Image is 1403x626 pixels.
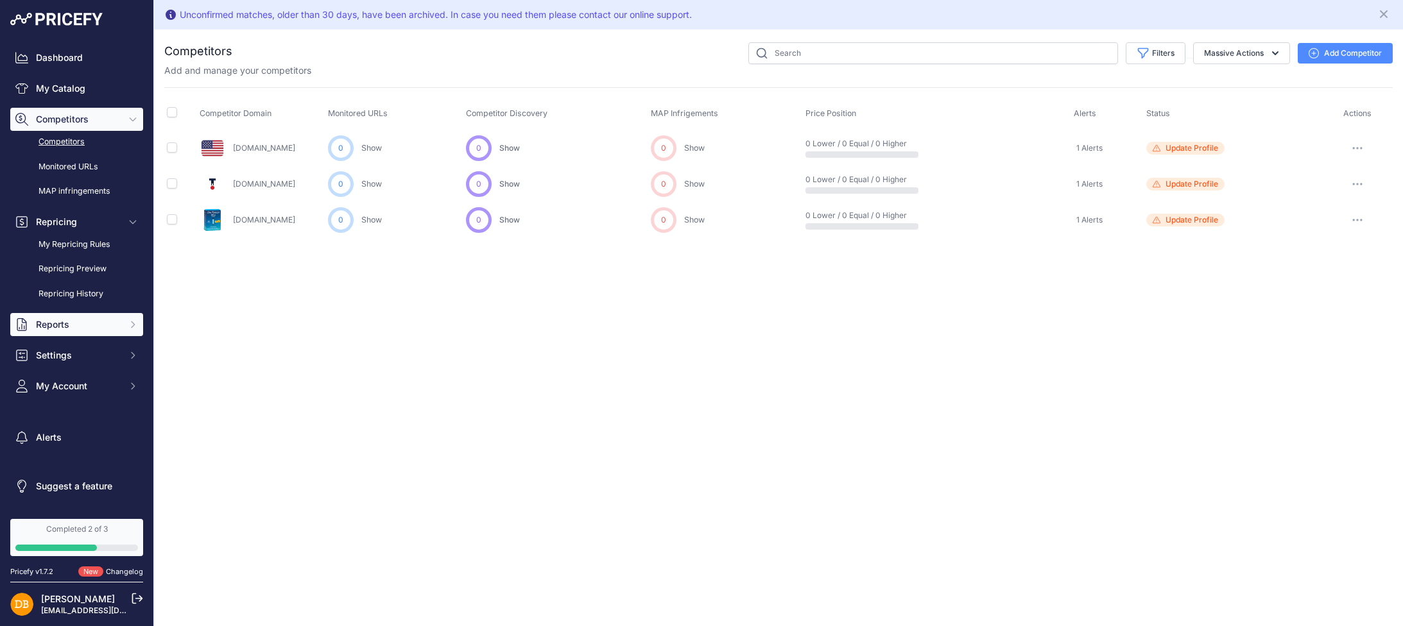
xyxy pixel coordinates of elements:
a: Repricing History [10,283,143,305]
button: Settings [10,344,143,367]
a: My Catalog [10,77,143,100]
a: MAP infringements [10,180,143,203]
a: Changelog [106,567,143,576]
span: Monitored URLs [328,108,388,118]
h2: Competitors [164,42,232,60]
span: 1 Alerts [1076,179,1103,189]
a: Show [361,215,382,224]
div: Completed 2 of 3 [15,524,138,534]
a: Update Profile [1146,142,1319,155]
a: Suggest a feature [10,475,143,498]
span: 1 Alerts [1076,215,1103,225]
p: 0 Lower / 0 Equal / 0 Higher [805,139,888,149]
span: Update Profile [1166,143,1218,153]
a: [PERSON_NAME] [41,593,115,604]
span: Alerts [1074,108,1096,118]
a: Show [684,179,705,189]
span: MAP Infrigements [651,108,718,118]
span: Status [1146,108,1170,118]
button: Reports [10,313,143,336]
a: Repricing Preview [10,258,143,280]
button: My Account [10,375,143,398]
span: 0 [661,142,666,154]
p: 0 Lower / 0 Equal / 0 Higher [805,174,888,185]
span: Competitors [36,113,120,126]
span: Show [499,215,520,224]
span: Update Profile [1166,179,1218,189]
a: Monitored URLs [10,156,143,178]
input: Search [748,42,1118,64]
button: Repricing [10,210,143,233]
span: Update Profile [1166,215,1218,225]
a: 1 Alerts [1074,142,1103,155]
span: Competitor Discovery [466,108,547,118]
a: [DOMAIN_NAME] [233,179,295,189]
span: 0 [476,142,481,154]
a: My Repricing Rules [10,233,143,256]
span: 0 [661,178,666,190]
span: Settings [36,349,120,362]
span: Competitor Domain [200,108,271,118]
a: Update Profile [1146,178,1319,190]
a: 1 Alerts [1074,178,1103,190]
a: 1 Alerts [1074,214,1103,226]
a: Show [361,179,382,189]
button: Add Competitor [1298,43,1393,63]
a: [DOMAIN_NAME] [233,143,295,153]
button: Filters [1126,42,1185,64]
span: 0 [476,214,481,226]
span: 0 [476,178,481,190]
a: Show [684,215,705,224]
a: Alerts [10,426,143,449]
p: Add and manage your competitors [164,64,311,77]
span: Reports [36,318,120,331]
a: Show [684,143,705,153]
a: Update Profile [1146,214,1319,226]
div: Unconfirmed matches, older than 30 days, have been archived. In case you need them please contact... [180,8,692,21]
a: [EMAIL_ADDRESS][DOMAIN_NAME] [41,605,175,615]
span: New [78,566,103,577]
span: 0 [661,214,666,226]
a: Completed 2 of 3 [10,519,143,556]
span: 1 Alerts [1076,143,1103,153]
a: Dashboard [10,46,143,69]
span: Show [499,179,520,189]
span: My Account [36,380,120,393]
div: Pricefy v1.7.2 [10,566,53,577]
button: Massive Actions [1193,42,1290,64]
span: Price Position [805,108,856,118]
span: 0 [338,142,343,154]
p: 0 Lower / 0 Equal / 0 Higher [805,210,888,221]
span: Actions [1343,108,1372,118]
button: Competitors [10,108,143,131]
span: Repricing [36,216,120,228]
button: Close [1377,5,1393,21]
a: Competitors [10,131,143,153]
span: Show [499,143,520,153]
nav: Sidebar [10,46,143,503]
span: 0 [338,214,343,226]
a: Show [361,143,382,153]
img: Pricefy Logo [10,13,103,26]
span: 0 [338,178,343,190]
a: [DOMAIN_NAME] [233,215,295,224]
